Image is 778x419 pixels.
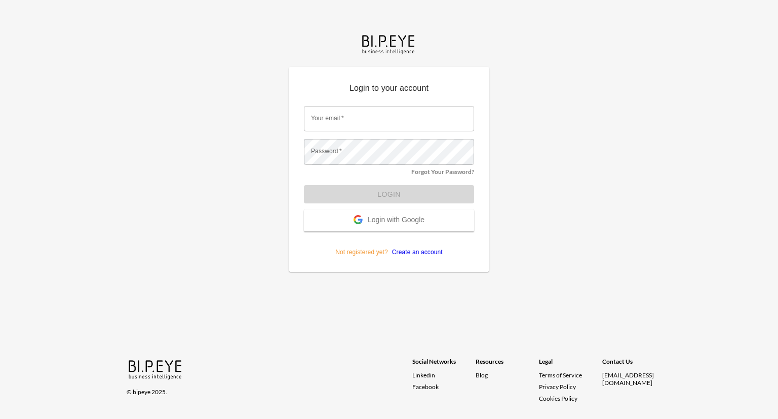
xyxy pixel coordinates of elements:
a: Privacy Policy [539,383,576,391]
a: Terms of Service [539,371,598,379]
a: Forgot Your Password? [411,168,474,176]
button: Login with Google [304,209,474,231]
a: Create an account [388,249,443,256]
span: Login with Google [368,216,424,226]
img: bipeye-logo [360,32,418,55]
a: Cookies Policy [539,395,577,402]
div: Resources [476,358,539,371]
p: Login to your account [304,82,474,98]
div: [EMAIL_ADDRESS][DOMAIN_NAME] [602,371,666,387]
span: Facebook [412,383,439,391]
a: Facebook [412,383,476,391]
span: Linkedin [412,371,435,379]
a: Blog [476,371,488,379]
a: Linkedin [412,371,476,379]
div: © bipeye 2025. [127,382,398,396]
p: Not registered yet? [304,231,474,257]
div: Legal [539,358,602,371]
img: bipeye-logo [127,358,185,380]
div: Social Networks [412,358,476,371]
div: Contact Us [602,358,666,371]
